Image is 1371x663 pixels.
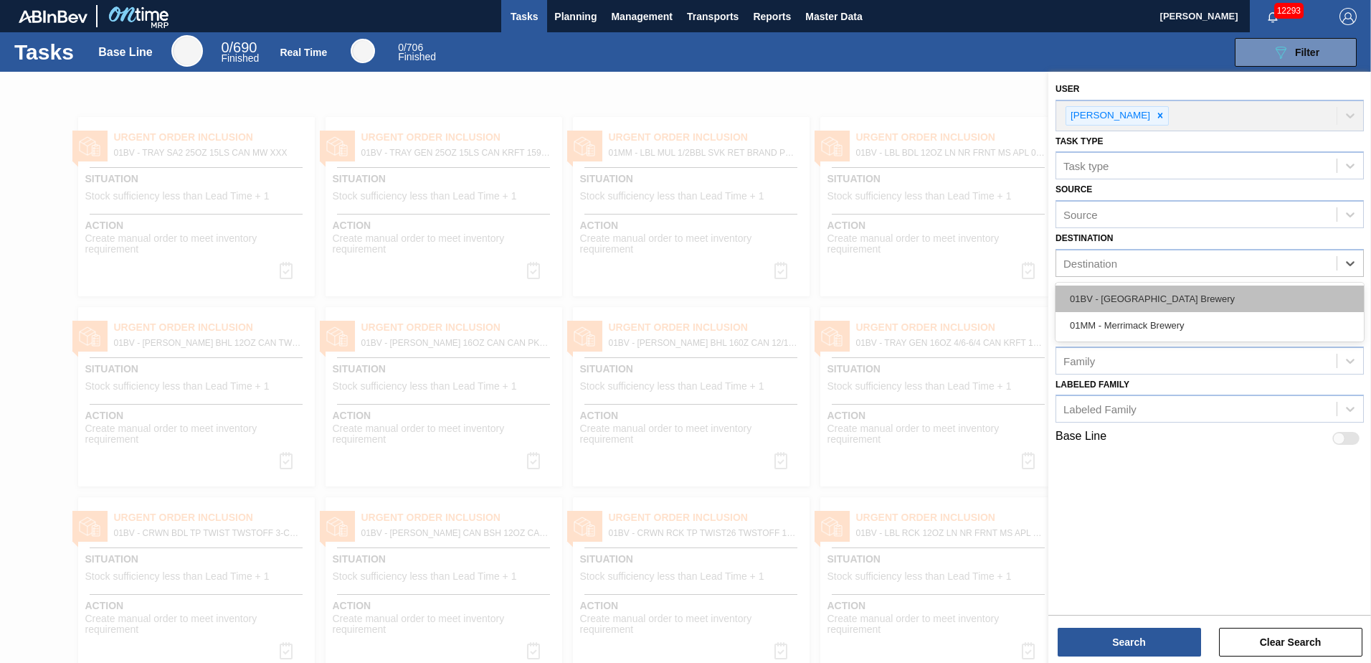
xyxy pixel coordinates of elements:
[1339,8,1357,25] img: Logout
[171,35,203,67] div: Base Line
[1055,282,1133,292] label: Material Group
[1055,286,1364,312] div: 01BV - [GEOGRAPHIC_DATA] Brewery
[1063,209,1098,221] div: Source
[687,8,739,25] span: Transports
[805,8,862,25] span: Master Data
[1295,47,1319,58] span: Filter
[398,42,423,53] span: / 706
[221,42,259,63] div: Base Line
[611,8,673,25] span: Management
[1055,312,1364,339] div: 01MM - Merrimack Brewery
[1055,233,1113,243] label: Destination
[221,39,229,55] span: 0
[351,39,375,63] div: Real Time
[19,10,87,23] img: TNhmsLtSVTkK8tSr43FrP2fwEKptu5GPRR3wAAAABJRU5ErkJggg==
[221,52,259,64] span: Finished
[1250,6,1296,27] button: Notifications
[1063,258,1117,270] div: Destination
[1055,380,1129,390] label: Labeled Family
[280,47,327,58] div: Real Time
[1063,160,1109,172] div: Task type
[1063,403,1137,415] div: Labeled Family
[1274,3,1304,19] span: 12293
[508,8,540,25] span: Tasks
[14,44,77,60] h1: Tasks
[1055,430,1106,447] label: Base Line
[1235,38,1357,67] button: Filter
[1063,354,1095,367] div: Family
[398,42,404,53] span: 0
[1055,136,1103,146] label: Task type
[98,46,153,59] div: Base Line
[554,8,597,25] span: Planning
[1055,84,1079,94] label: User
[398,51,436,62] span: Finished
[753,8,791,25] span: Reports
[1055,184,1092,194] label: Source
[398,43,436,62] div: Real Time
[221,39,257,55] span: / 690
